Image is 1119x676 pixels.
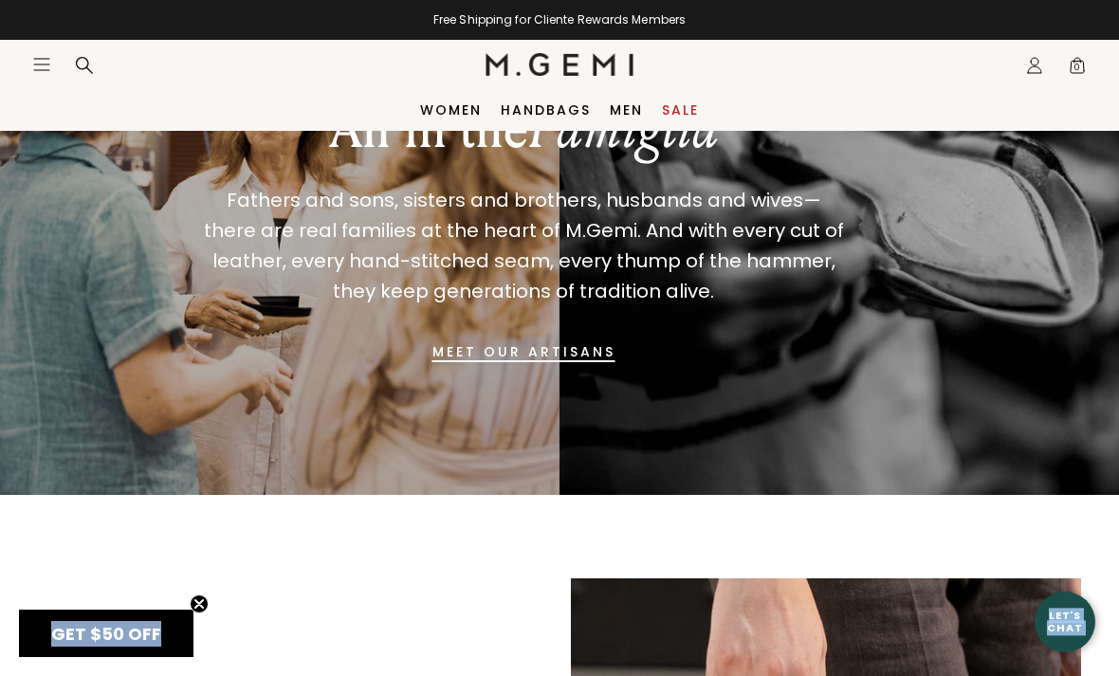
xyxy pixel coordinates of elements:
span: 0 [1068,60,1087,79]
img: M.Gemi [486,53,634,76]
div: Let's Chat [1035,610,1095,633]
span: GET $50 OFF [51,622,161,646]
a: Men [610,102,643,118]
a: MEET OUR ARTISANS [432,329,615,375]
div: GET $50 OFFClose teaser [19,610,193,657]
button: Close teaser [190,594,209,613]
a: Women [420,102,482,118]
a: Handbags [501,102,591,118]
a: Sale [662,102,699,118]
p: Fathers and sons, sisters and brothers, husbands and wives—there are real families at the heart o... [204,185,844,306]
button: Open site menu [32,55,51,74]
